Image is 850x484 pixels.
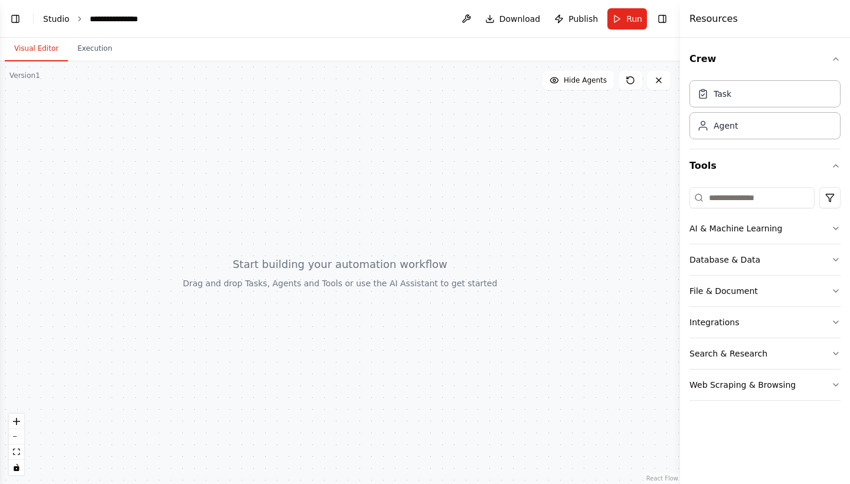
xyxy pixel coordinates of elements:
div: Version 1 [9,71,40,80]
button: Download [480,8,545,30]
nav: breadcrumb [43,13,151,25]
button: Run [607,8,647,30]
a: React Flow attribution [646,475,678,482]
button: Integrations [689,307,841,338]
button: Hide Agents [542,71,614,90]
div: Agent [714,120,738,132]
button: Execution [68,37,122,61]
span: Publish [568,13,598,25]
div: Web Scraping & Browsing [689,379,796,391]
div: Integrations [689,316,739,328]
div: Search & Research [689,348,767,359]
span: Hide Agents [564,76,607,85]
div: Database & Data [689,254,760,266]
button: Crew [689,42,841,76]
div: AI & Machine Learning [689,223,782,234]
button: File & Document [689,276,841,306]
button: zoom in [9,414,24,429]
button: Show left sidebar [7,11,24,27]
button: Publish [550,8,603,30]
div: Tools [689,182,841,410]
button: Search & Research [689,338,841,369]
div: File & Document [689,285,758,297]
div: React Flow controls [9,414,24,475]
button: Tools [689,149,841,182]
div: Task [714,88,731,100]
button: toggle interactivity [9,460,24,475]
button: Visual Editor [5,37,68,61]
span: Download [499,13,541,25]
button: Database & Data [689,244,841,275]
button: AI & Machine Learning [689,213,841,244]
button: Hide right sidebar [654,11,671,27]
button: zoom out [9,429,24,444]
h4: Resources [689,12,738,26]
a: Studio [43,14,70,24]
button: Web Scraping & Browsing [689,369,841,400]
div: Crew [689,76,841,149]
button: fit view [9,444,24,460]
span: Run [626,13,642,25]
